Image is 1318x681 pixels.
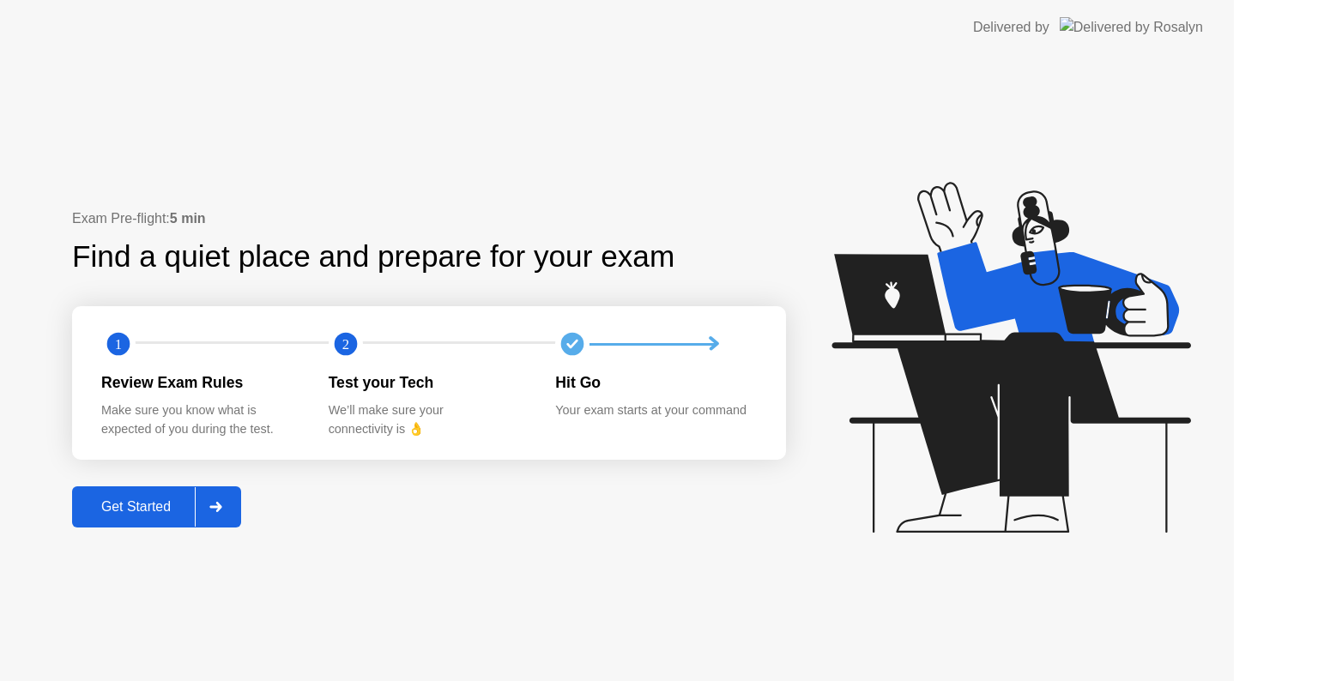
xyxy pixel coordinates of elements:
[72,486,241,527] button: Get Started
[1060,17,1203,37] img: Delivered by Rosalyn
[77,499,195,515] div: Get Started
[101,401,301,438] div: Make sure you know what is expected of you during the test.
[72,208,786,229] div: Exam Pre-flight:
[101,371,301,394] div: Review Exam Rules
[342,336,349,353] text: 2
[115,336,122,353] text: 1
[329,371,529,394] div: Test your Tech
[555,371,755,394] div: Hit Go
[329,401,529,438] div: We’ll make sure your connectivity is 👌
[973,17,1049,38] div: Delivered by
[72,234,677,280] div: Find a quiet place and prepare for your exam
[555,401,755,420] div: Your exam starts at your command
[170,211,206,226] b: 5 min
